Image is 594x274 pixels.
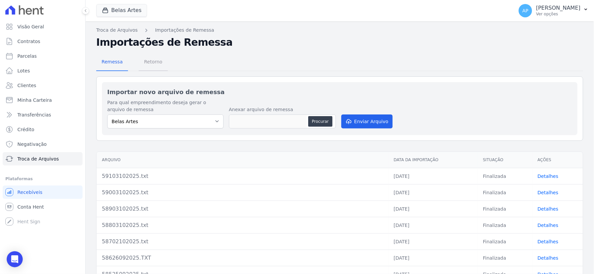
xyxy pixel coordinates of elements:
th: Ações [532,152,583,168]
span: Minha Carteira [17,97,52,103]
a: Troca de Arquivos [96,27,138,34]
td: Finalizada [478,233,532,250]
span: Parcelas [17,53,37,59]
a: Lotes [3,64,83,77]
span: Remessa [98,55,127,68]
span: Troca de Arquivos [17,156,59,162]
th: Situação [478,152,532,168]
span: Lotes [17,67,30,74]
span: Conta Hent [17,204,44,210]
span: Crédito [17,126,34,133]
a: Transferências [3,108,83,121]
a: Detalhes [538,255,559,261]
td: [DATE] [388,233,478,250]
div: 59003102025.txt [102,189,383,197]
td: [DATE] [388,201,478,217]
td: [DATE] [388,217,478,233]
a: Recebíveis [3,186,83,199]
span: Visão Geral [17,23,44,30]
th: Data da Importação [388,152,478,168]
h2: Importar novo arquivo de remessa [107,87,572,96]
a: Retorno [139,54,168,71]
span: Transferências [17,111,51,118]
a: Detalhes [538,239,559,244]
div: 59103102025.txt [102,172,383,180]
div: Open Intercom Messenger [7,251,23,267]
a: Remessa [96,54,128,71]
span: Contratos [17,38,40,45]
td: Finalizada [478,168,532,184]
span: Retorno [140,55,166,68]
a: Conta Hent [3,200,83,214]
span: Clientes [17,82,36,89]
div: 58626092025.TXT [102,254,383,262]
button: AP [PERSON_NAME] Ver opções [513,1,594,20]
a: Contratos [3,35,83,48]
a: Detalhes [538,190,559,195]
p: Ver opções [536,11,581,17]
div: 58702102025.txt [102,238,383,246]
a: Troca de Arquivos [3,152,83,166]
button: Procurar [308,116,332,127]
a: Parcelas [3,49,83,63]
span: AP [522,8,528,13]
div: 58803102025.txt [102,221,383,229]
th: Arquivo [97,152,388,168]
a: Visão Geral [3,20,83,33]
label: Para qual empreendimento deseja gerar o arquivo de remessa [107,99,224,113]
span: Recebíveis [17,189,42,196]
p: [PERSON_NAME] [536,5,581,11]
button: Enviar Arquivo [341,114,393,128]
td: [DATE] [388,250,478,266]
td: [DATE] [388,168,478,184]
a: Detalhes [538,223,559,228]
div: 58903102025.txt [102,205,383,213]
a: Clientes [3,79,83,92]
a: Minha Carteira [3,93,83,107]
a: Detalhes [538,174,559,179]
div: Plataformas [5,175,80,183]
label: Anexar arquivo de remessa [229,106,336,113]
a: Importações de Remessa [155,27,214,34]
nav: Tab selector [96,54,168,71]
td: [DATE] [388,184,478,201]
a: Detalhes [538,206,559,212]
td: Finalizada [478,250,532,266]
a: Negativação [3,138,83,151]
nav: Breadcrumb [96,27,583,34]
span: Negativação [17,141,47,148]
a: Crédito [3,123,83,136]
td: Finalizada [478,201,532,217]
button: Belas Artes [96,4,147,17]
td: Finalizada [478,217,532,233]
td: Finalizada [478,184,532,201]
h2: Importações de Remessa [96,36,583,48]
